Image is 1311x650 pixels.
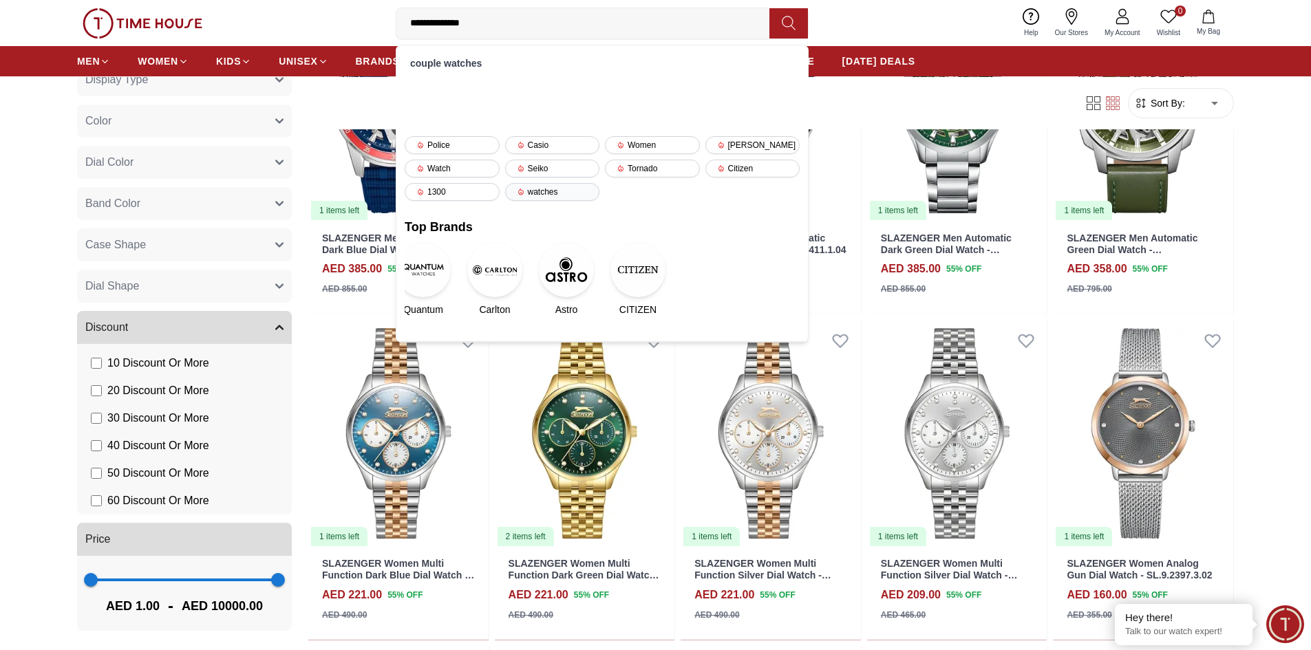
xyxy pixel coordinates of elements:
a: KIDS [216,49,251,74]
h4: AED 385.00 [322,261,382,277]
a: SLAZENGER Women Multi Function Silver Dial Watch - SL.9.2404.4.02 [694,558,831,592]
h4: AED 221.00 [694,587,754,603]
input: 10 Discount Or More [91,358,102,369]
a: SLAZENGER Women Multi Function Silver Dial Watch - SL.9.2404.4.01 [881,558,1018,592]
img: SLAZENGER Women Analog Gun Dial Watch - SL.9.2397.3.02 [1053,320,1233,547]
h4: AED 358.00 [1067,261,1127,277]
button: Color [77,105,292,138]
img: Quantum [396,242,451,297]
input: 20 Discount Or More [91,385,102,396]
div: Chat Widget [1266,605,1304,643]
span: Band Color [85,195,140,212]
div: AED 795.00 [1067,283,1111,295]
div: 1300 [405,183,500,201]
span: WOMEN [138,54,178,68]
span: 60 Discount Or More [107,492,209,509]
a: AstroAstro [548,242,585,316]
div: AED 490.00 [694,609,739,621]
div: 1 items left [870,527,926,546]
span: 50 Discount Or More [107,465,209,481]
a: SLAZENGER Women Multi Function Dark Green Dial Watch - SL.9.2404.4.04 [509,558,659,592]
button: Sort By: [1134,96,1185,110]
div: 1 items left [1056,527,1112,546]
a: CarltonCarlton [476,242,513,316]
img: SLAZENGER Women Multi Function Dark Blue Dial Watch - SL.9.2404.4.06 [308,320,489,547]
a: SLAZENGER Women Analog Gun Dial Watch - SL.9.2397.3.021 items left [1053,320,1233,547]
div: Police [405,136,500,154]
span: Dial Shape [85,278,139,294]
input: 60 Discount Or More [91,495,102,506]
a: QuantumQuantum [405,242,442,316]
span: Help [1019,28,1044,38]
a: 0Wishlist [1149,6,1189,41]
a: SLAZENGER Women Multi Function Silver Dial Watch - SL.9.2404.4.021 items left [681,320,861,547]
a: SLAZENGER Men Automatic Dark Blue Dial Watch - SL.9.2412.1.03 [322,232,453,267]
span: Sort By: [1148,96,1185,110]
div: AED 855.00 [881,283,926,295]
a: SLAZENGER Men Automatic Dark Green Dial Watch - SL.9.2411.1.01 [881,232,1012,267]
span: 55 % OFF [946,263,981,275]
span: Discount [85,319,128,336]
span: CITIZEN [619,303,657,316]
h4: AED 160.00 [1067,587,1127,603]
button: My Bag [1189,7,1228,39]
span: - [160,595,182,617]
span: BRANDS [356,54,400,68]
div: Watch [405,160,500,177]
span: 55 % OFF [387,263,423,275]
button: Dial Shape [77,270,292,303]
div: AED 490.00 [322,609,367,621]
img: SLAZENGER Women Multi Function Silver Dial Watch - SL.9.2404.4.01 [867,320,1047,547]
div: AED 465.00 [881,609,926,621]
span: 40 Discount Or More [107,437,209,454]
button: Case Shape [77,228,292,261]
input: 40 Discount Or More [91,440,102,451]
a: WOMEN [138,49,189,74]
img: Astro [539,242,594,297]
a: UNISEX [279,49,328,74]
a: MEN [77,49,110,74]
a: SLAZENGER Women Multi Function Dark Blue Dial Watch - SL.9.2404.4.061 items left [308,320,489,547]
a: SLAZENGER Men Automatic Green Dial Watch - SL.9.2409.1.03 [1067,232,1197,267]
button: Display Type [77,63,292,96]
div: Hey there! [1125,611,1242,625]
a: SLAZENGER Women Analog Gun Dial Watch - SL.9.2397.3.02 [1067,558,1212,581]
img: ... [83,8,202,39]
div: AED 355.00 [1067,609,1111,621]
img: Carlton [467,242,522,297]
span: 55 % OFF [574,589,609,601]
div: Casio [505,136,600,154]
p: Talk to our watch expert! [1125,626,1242,638]
span: Our Stores [1049,28,1094,38]
div: Tornado [605,160,700,177]
a: BRANDS [356,49,400,74]
span: 0 [1175,6,1186,17]
span: [DATE] DEALS [842,54,915,68]
div: AED 490.00 [509,609,553,621]
div: 1 items left [1056,201,1112,220]
input: 30 Discount Or More [91,413,102,424]
div: watches [505,183,600,201]
span: Astro [555,303,578,316]
span: UNISEX [279,54,317,68]
div: Women [605,136,700,154]
input: 50 Discount Or More [91,468,102,479]
div: Citizen [705,160,800,177]
span: 55 % OFF [1133,263,1168,275]
span: 20 Discount Or More [107,382,209,399]
button: Discount [77,311,292,344]
span: Display Type [85,72,148,88]
a: [DATE] DEALS [842,49,915,74]
span: 55 % OFF [1133,589,1168,601]
span: MEN [77,54,100,68]
span: AED 1.00 [106,596,160,616]
div: 1 items left [311,201,367,220]
span: Price [85,531,110,548]
div: 1 items left [683,527,740,546]
div: 2 items left [498,527,554,546]
div: AED 855.00 [322,283,367,295]
a: SLAZENGER Women Multi Function Dark Green Dial Watch - SL.9.2404.4.042 items left [495,320,675,547]
span: My Bag [1191,26,1226,36]
span: Carlton [479,303,510,316]
a: SLAZENGER Men Automatic Black Dial Watch - SL.9.2411.1.04 [694,232,846,255]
